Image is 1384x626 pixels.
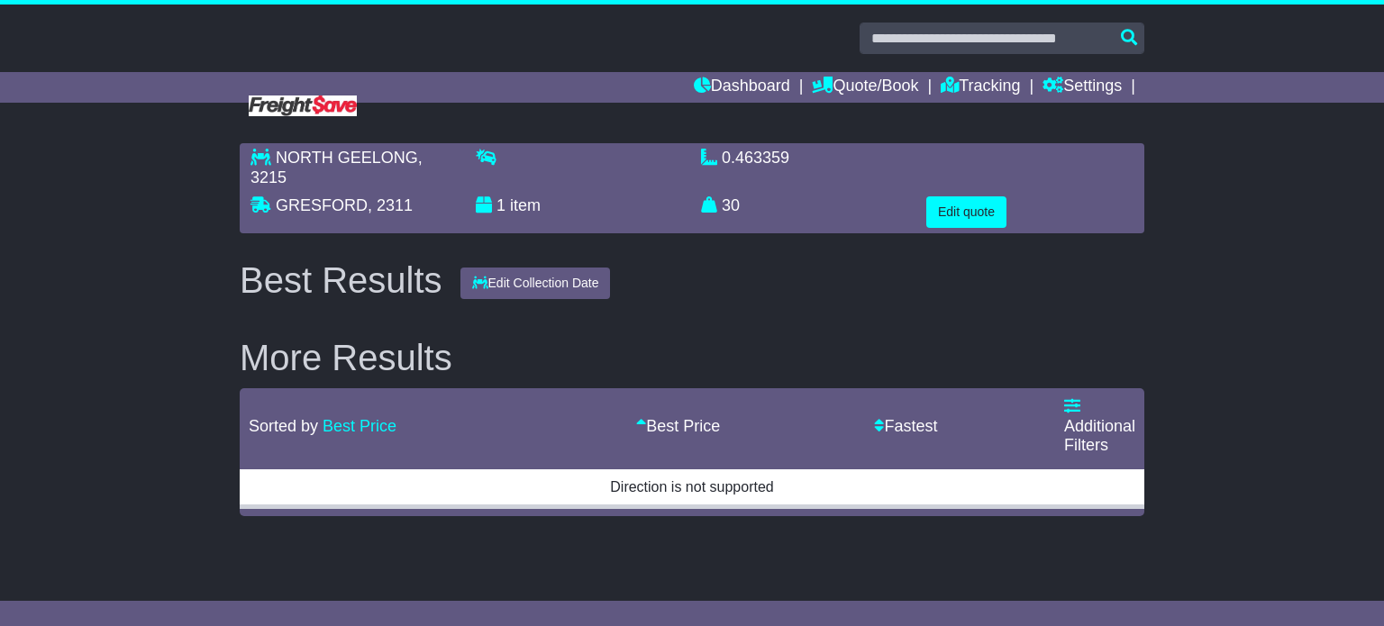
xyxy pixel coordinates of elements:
a: Quote/Book [812,72,918,103]
span: 30 [722,196,740,214]
div: Best Results [231,260,451,300]
span: Sorted by [249,417,318,435]
a: Fastest [874,417,937,435]
h2: More Results [240,338,1144,377]
a: Best Price [323,417,396,435]
span: 0.463359 [722,149,789,167]
button: Edit Collection Date [460,268,611,299]
button: Edit quote [926,196,1006,228]
span: 1 [496,196,505,214]
span: item [510,196,541,214]
td: Direction is not supported [240,467,1144,506]
span: GRESFORD [276,196,368,214]
a: Dashboard [694,72,790,103]
img: Freight Save [249,95,357,116]
a: Settings [1043,72,1122,103]
a: Tracking [941,72,1020,103]
a: Additional Filters [1064,397,1135,454]
a: Best Price [636,417,720,435]
span: , 2311 [368,196,413,214]
span: NORTH GEELONG [276,149,418,167]
span: , 3215 [250,149,423,186]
